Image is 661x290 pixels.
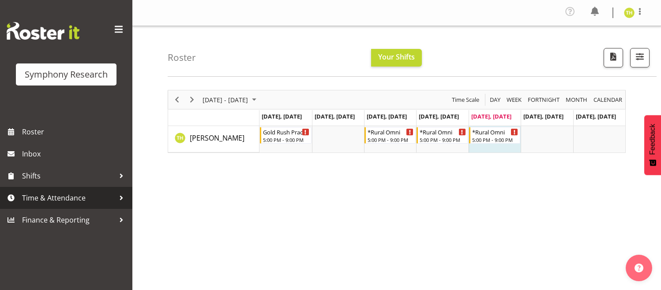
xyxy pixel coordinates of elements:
table: Timeline Week of August 29, 2025 [259,126,625,152]
span: Day [489,94,501,105]
button: August 25 - 31, 2025 [201,94,260,105]
span: calendar [593,94,623,105]
div: *Rural Omni [472,127,518,136]
button: Your Shifts [371,49,422,67]
span: Week [506,94,522,105]
div: Tristan Healley"s event - *Rural Omni Begin From Friday, August 29, 2025 at 5:00:00 PM GMT+12:00 ... [469,127,520,144]
span: Time & Attendance [22,191,115,204]
span: [DATE], [DATE] [523,112,563,120]
button: Timeline Day [488,94,502,105]
button: Previous [171,94,183,105]
div: Tristan Healley"s event - *Rural Omni Begin From Thursday, August 28, 2025 at 5:00:00 PM GMT+12:0... [417,127,468,144]
span: [DATE], [DATE] [367,112,407,120]
span: [DATE], [DATE] [262,112,302,120]
span: [DATE], [DATE] [315,112,355,120]
div: *Rural Omni [368,127,413,136]
div: 5:00 PM - 9:00 PM [472,136,518,143]
h4: Roster [168,52,196,63]
button: Next [186,94,198,105]
button: Fortnight [526,94,561,105]
span: [DATE], [DATE] [419,112,459,120]
span: [DATE] - [DATE] [202,94,249,105]
span: Fortnight [527,94,560,105]
td: Tristan Healley resource [168,126,259,152]
button: Time Scale [451,94,481,105]
div: Symphony Research [25,68,108,81]
button: Filter Shifts [630,48,650,67]
span: Feedback [649,124,657,155]
span: Time Scale [451,94,480,105]
div: Tristan Healley"s event - *Rural Omni Begin From Wednesday, August 27, 2025 at 5:00:00 PM GMT+12:... [364,127,416,144]
button: Timeline Month [564,94,589,105]
span: Shifts [22,169,115,182]
div: Next [184,90,199,109]
span: Month [565,94,588,105]
span: Roster [22,125,128,138]
div: Tristan Healley"s event - Gold Rush Practice Shift Begin From Monday, August 25, 2025 at 5:00:00 ... [260,127,311,144]
div: 5:00 PM - 9:00 PM [420,136,466,143]
span: Inbox [22,147,128,160]
button: Timeline Week [505,94,523,105]
a: [PERSON_NAME] [190,133,244,143]
span: Finance & Reporting [22,213,115,227]
div: Previous [169,90,184,109]
button: Feedback - Show survey [644,115,661,175]
img: Rosterit website logo [7,22,79,40]
span: [DATE], [DATE] [471,112,511,120]
div: Gold Rush Practice Shift [263,127,309,136]
span: Your Shifts [378,52,415,62]
button: Month [592,94,624,105]
img: tristan-healley11868.jpg [624,7,635,18]
div: *Rural Omni [420,127,466,136]
span: [DATE], [DATE] [576,112,616,120]
button: Download a PDF of the roster according to the set date range. [604,48,623,67]
div: 5:00 PM - 9:00 PM [263,136,309,143]
div: 5:00 PM - 9:00 PM [368,136,413,143]
div: Timeline Week of August 29, 2025 [168,90,626,153]
img: help-xxl-2.png [635,264,643,272]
